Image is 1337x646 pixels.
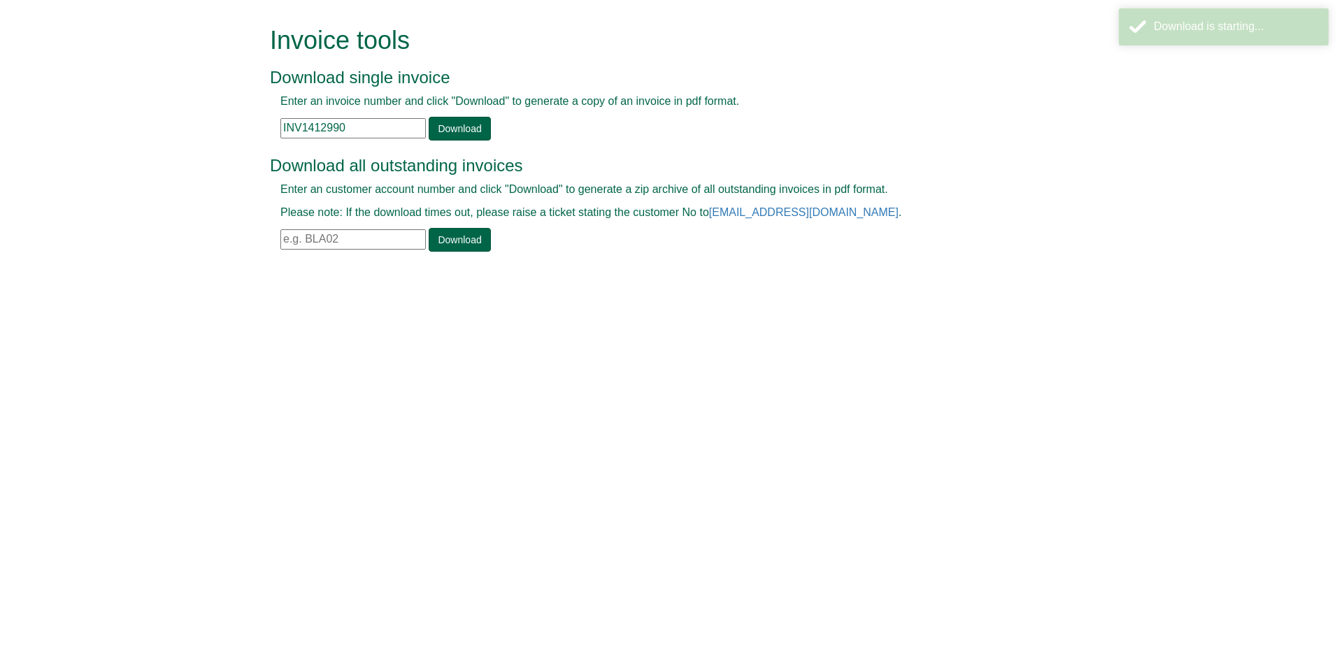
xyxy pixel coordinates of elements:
div: Download is starting... [1154,19,1318,35]
a: Download [429,117,490,141]
h3: Download single invoice [270,69,1036,87]
p: Enter an invoice number and click "Download" to generate a copy of an invoice in pdf format. [280,94,1025,110]
input: e.g. BLA02 [280,229,426,250]
h3: Download all outstanding invoices [270,157,1036,175]
a: Download [429,228,490,252]
h1: Invoice tools [270,27,1036,55]
p: Please note: If the download times out, please raise a ticket stating the customer No to . [280,205,1025,221]
a: [EMAIL_ADDRESS][DOMAIN_NAME] [709,206,899,218]
p: Enter an customer account number and click "Download" to generate a zip archive of all outstandin... [280,182,1025,198]
input: e.g. INV1234 [280,118,426,138]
